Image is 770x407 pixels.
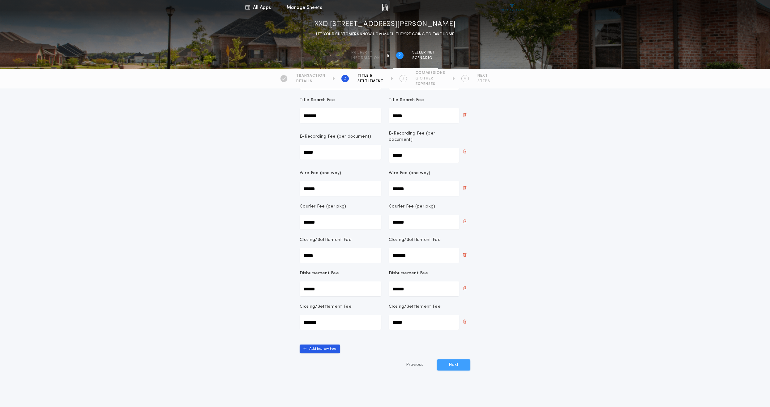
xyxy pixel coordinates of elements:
p: Closing/Settlement Fee [300,237,352,243]
h1: XXD [STREET_ADDRESS][PERSON_NAME] [314,19,456,29]
span: information [351,56,380,61]
p: Courier Fee (per pkg) [300,204,346,210]
span: TRANSACTION [296,73,325,78]
input: Wire Fee (one way) [300,181,381,196]
input: Courier Fee (per pkg) [300,215,381,229]
p: Wire Fee (one way) [389,170,430,176]
p: Closing/Settlement Fee [389,237,441,243]
span: STEPS [477,79,490,84]
span: NEXT [477,73,490,78]
p: Disbursement Fee [389,270,428,276]
button: Add Escrow Fee [300,345,340,353]
input: Closing/Settlement Fee [389,315,459,330]
input: Closing/Settlement Fee [389,248,459,263]
p: Closing/Settlement Fee [389,304,441,310]
span: EXPENSES [416,82,445,87]
p: Title Search Fee [300,97,335,103]
span: Property [351,50,380,55]
p: Closing/Settlement Fee [300,304,352,310]
span: SELLER NET [412,50,435,55]
input: Closing/Settlement Fee [300,315,381,330]
span: & OTHER [416,76,445,81]
h2: 2 [344,76,346,81]
span: SETTLEMENT [357,79,383,84]
span: DETAILS [296,79,325,84]
input: Title Search Fee [389,108,459,123]
h2: 2 [399,53,401,58]
h2: 4 [464,76,466,81]
p: Title Search Fee [389,97,424,103]
p: E-Recording Fee (per document) [389,131,459,143]
input: Title Search Fee [300,108,381,123]
p: Courier Fee (per pkg) [389,204,435,210]
span: TITLE & [357,73,383,78]
input: Courier Fee (per pkg) [389,215,459,229]
span: SCENARIO [412,56,435,61]
p: E-Recording Fee (per document) [300,134,371,140]
input: Disbursement Fee [389,281,459,296]
h2: 3 [402,76,404,81]
p: Disbursement Fee [300,270,339,276]
button: Previous [394,359,436,371]
span: COMMISSIONS [416,71,445,75]
input: Wire Fee (one way) [389,181,459,196]
input: Disbursement Fee [300,281,381,296]
input: E-Recording Fee (per document) [389,148,459,163]
input: Closing/Settlement Fee [300,248,381,263]
input: E-Recording Fee (per document) [300,145,381,160]
p: Wire Fee (one way) [300,170,341,176]
button: Next [437,359,470,371]
img: img [382,4,388,11]
img: vs-icon [501,4,524,11]
p: LET YOUR CUSTOMERS KNOW HOW MUCH THEY’RE GOING TO TAKE HOME [316,31,454,37]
